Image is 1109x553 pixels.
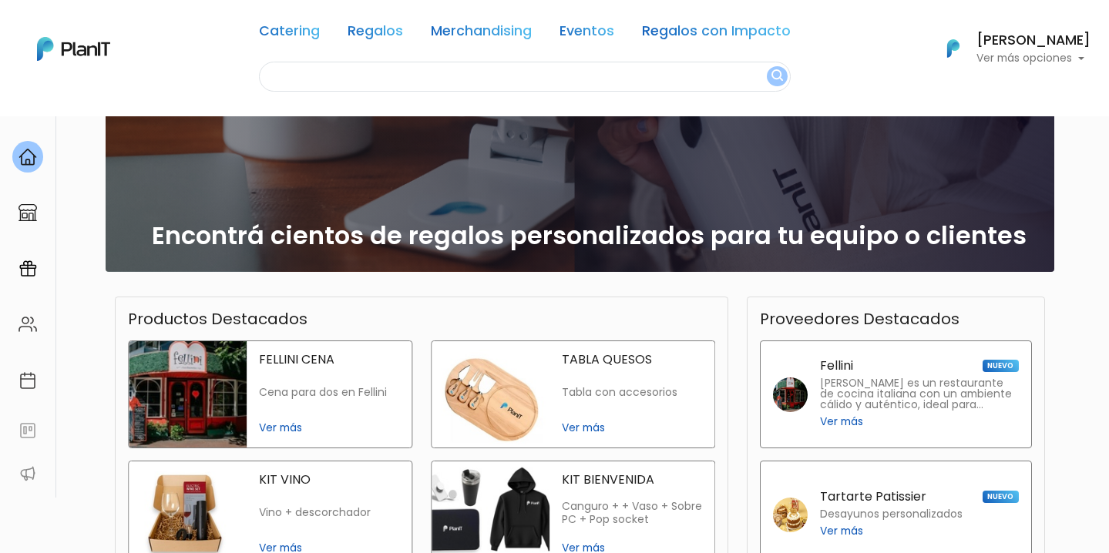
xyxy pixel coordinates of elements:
[773,498,808,532] img: tartarte patissier
[18,260,37,278] img: campaigns-02234683943229c281be62815700db0a1741e53638e28bf9629b52c665b00959.svg
[155,92,186,123] span: J
[431,340,715,448] a: tabla quesos TABLA QUESOS Tabla con accesorios Ver más
[259,474,399,486] p: KIT VINO
[927,28,1091,69] button: PlanIt Logo [PERSON_NAME] Ver más opciones
[259,25,320,43] a: Catering
[18,315,37,333] img: people-662611757002400ad9ed0e3c099ab2801c6687ba6c219adb57efc949bc21e19d.svg
[37,37,110,61] img: PlanIt Logo
[18,203,37,222] img: marketplace-4ceaa7011d94191e9ded77b95e3339b90024bf715f7c57f8cf31f2d8c509eaba.svg
[18,371,37,390] img: calendar-87d922413cdce8b2cf7b7f5f62616a5cf9e4887200fb71536465627b3292af00.svg
[773,377,808,412] img: fellini
[139,77,170,108] img: user_d58e13f531133c46cb30575f4d864daf.jpeg
[80,234,235,250] span: ¡Escríbenos!
[562,420,702,436] span: Ver más
[128,340,412,448] a: fellini cena FELLINI CENA Cena para dos en Fellini Ver más
[562,474,702,486] p: KIT BIENVENIDA
[560,25,614,43] a: Eventos
[976,34,1091,48] h6: [PERSON_NAME]
[40,108,271,205] div: PLAN IT Ya probaste PlanitGO? Vas a poder automatizarlas acciones de todo el año. Escribinos para...
[259,354,399,366] p: FELLINI CENA
[152,221,1027,250] h2: Encontrá cientos de regalos personalizados para tu equipo o clientes
[239,117,262,140] i: keyboard_arrow_down
[54,125,99,138] strong: PLAN IT
[262,231,293,250] i: send
[431,25,532,43] a: Merchandising
[259,506,399,519] p: Vino + descorchador
[983,491,1018,503] span: NUEVO
[562,500,702,527] p: Canguro + + Vaso + Sobre PC + Pop socket
[820,360,853,372] p: Fellini
[129,341,247,447] img: fellini cena
[820,378,1018,411] p: [PERSON_NAME] es un restaurante de cocina italiana con un ambiente cálido y auténtico, ideal para...
[976,53,1091,64] p: Ver más opciones
[562,386,702,399] p: Tabla con accesorios
[54,142,257,193] p: Ya probaste PlanitGO? Vas a poder automatizarlas acciones de todo el año. Escribinos para saber más!
[124,92,155,123] img: user_04fe99587a33b9844688ac17b531be2b.png
[760,310,959,328] h3: Proveedores Destacados
[642,25,791,43] a: Regalos con Impacto
[760,340,1031,448] a: Fellini NUEVO [PERSON_NAME] es un restaurante de cocina italiana con un ambiente cálido y auténti...
[128,310,307,328] h3: Productos Destacados
[18,148,37,166] img: home-e721727adea9d79c4d83392d1f703f7f8bce08238fde08b1acbfd93340b81755.svg
[18,421,37,440] img: feedback-78b5a0c8f98aac82b08bfc38622c3050aee476f2c9584af64705fc4e61158814.svg
[820,509,963,520] p: Desayunos personalizados
[820,491,926,503] p: Tartarte Patissier
[820,523,863,539] span: Ver más
[348,25,403,43] a: Regalos
[936,32,970,65] img: PlanIt Logo
[40,92,271,123] div: J
[18,464,37,483] img: partners-52edf745621dab592f3b2c58e3bca9d71375a7ef29c3b500c9f145b62cc070d4.svg
[259,386,399,399] p: Cena para dos en Fellini
[820,414,863,430] span: Ver más
[983,360,1018,372] span: NUEVO
[432,341,549,447] img: tabla quesos
[771,69,783,84] img: search_button-432b6d5273f82d61273b3651a40e1bd1b912527efae98b1b7a1b2c0702e16a8d.svg
[562,354,702,366] p: TABLA QUESOS
[235,231,262,250] i: insert_emoticon
[259,420,399,436] span: Ver más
